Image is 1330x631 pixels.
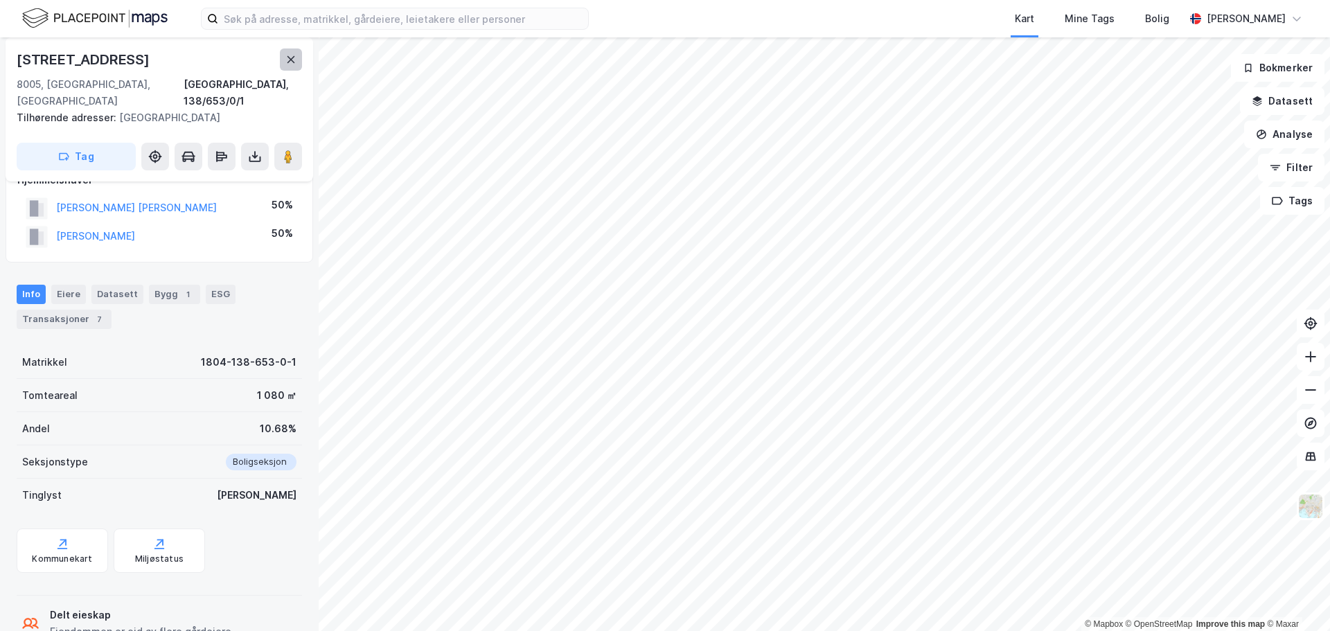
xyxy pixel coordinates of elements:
[50,607,231,623] div: Delt eieskap
[91,285,143,304] div: Datasett
[1065,10,1115,27] div: Mine Tags
[1260,187,1324,215] button: Tags
[17,109,291,126] div: [GEOGRAPHIC_DATA]
[22,6,168,30] img: logo.f888ab2527a4732fd821a326f86c7f29.svg
[272,225,293,242] div: 50%
[1015,10,1034,27] div: Kart
[17,310,112,329] div: Transaksjoner
[181,287,195,301] div: 1
[1231,54,1324,82] button: Bokmerker
[206,285,236,304] div: ESG
[51,285,86,304] div: Eiere
[149,285,200,304] div: Bygg
[1145,10,1169,27] div: Bolig
[1207,10,1286,27] div: [PERSON_NAME]
[257,387,296,404] div: 1 080 ㎡
[184,76,302,109] div: [GEOGRAPHIC_DATA], 138/653/0/1
[17,48,152,71] div: [STREET_ADDRESS]
[17,285,46,304] div: Info
[1085,619,1123,629] a: Mapbox
[17,143,136,170] button: Tag
[17,76,184,109] div: 8005, [GEOGRAPHIC_DATA], [GEOGRAPHIC_DATA]
[1297,493,1324,519] img: Z
[1258,154,1324,181] button: Filter
[17,112,119,123] span: Tilhørende adresser:
[218,8,588,29] input: Søk på adresse, matrikkel, gårdeiere, leietakere eller personer
[1126,619,1193,629] a: OpenStreetMap
[32,553,92,565] div: Kommunekart
[272,197,293,213] div: 50%
[22,387,78,404] div: Tomteareal
[22,420,50,437] div: Andel
[217,487,296,504] div: [PERSON_NAME]
[22,487,62,504] div: Tinglyst
[260,420,296,437] div: 10.68%
[135,553,184,565] div: Miljøstatus
[1261,565,1330,631] div: Kontrollprogram for chat
[1244,121,1324,148] button: Analyse
[22,454,88,470] div: Seksjonstype
[1261,565,1330,631] iframe: Chat Widget
[1240,87,1324,115] button: Datasett
[1196,619,1265,629] a: Improve this map
[92,312,106,326] div: 7
[22,354,67,371] div: Matrikkel
[201,354,296,371] div: 1804-138-653-0-1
